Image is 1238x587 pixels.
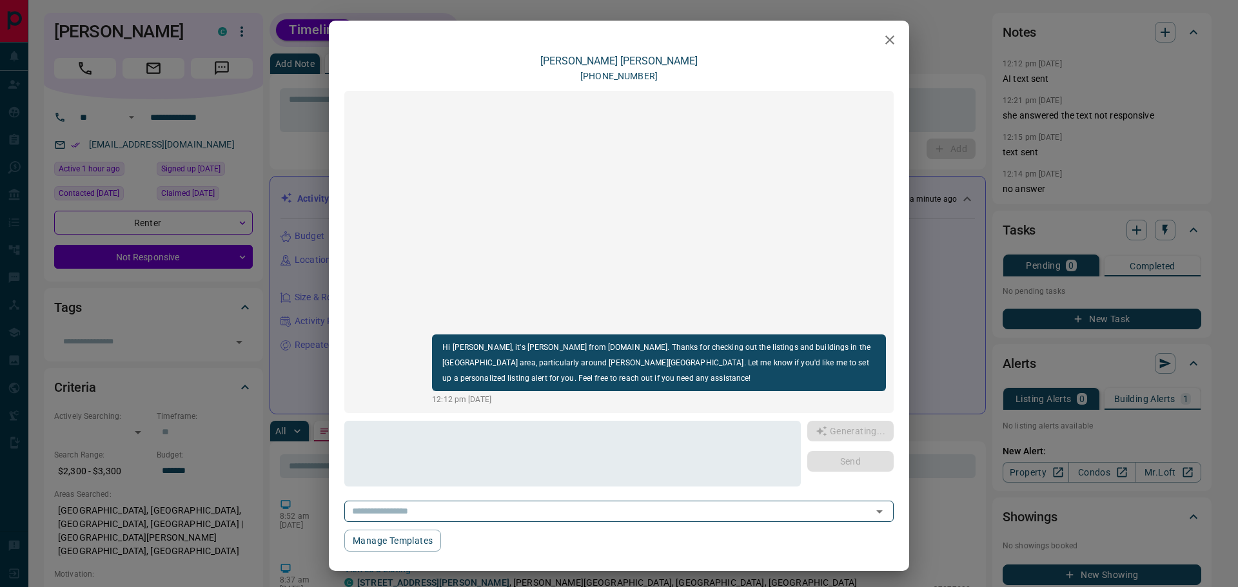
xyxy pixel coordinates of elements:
[432,394,886,405] p: 12:12 pm [DATE]
[344,530,441,552] button: Manage Templates
[540,55,698,67] a: [PERSON_NAME] [PERSON_NAME]
[870,503,889,521] button: Open
[580,70,658,83] p: [PHONE_NUMBER]
[442,340,876,386] p: Hi [PERSON_NAME], it's [PERSON_NAME] from [DOMAIN_NAME]. Thanks for checking out the listings and...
